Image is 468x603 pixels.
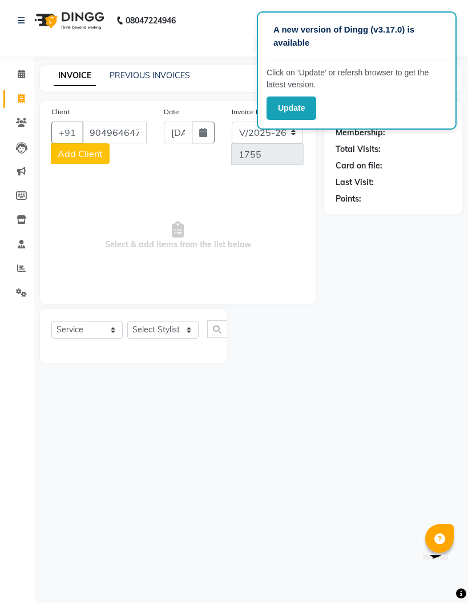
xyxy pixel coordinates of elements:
label: Invoice Number [232,107,281,117]
a: PREVIOUS INVOICES [110,70,190,81]
div: Membership: [336,127,385,139]
button: Update [267,97,316,120]
img: logo [29,5,107,37]
div: Total Visits: [336,143,381,155]
span: Add Client [58,148,103,159]
label: Client [51,107,70,117]
div: Last Visit: [336,176,374,188]
div: Points: [336,193,361,205]
input: Search by Name/Mobile/Email/Code [82,122,147,143]
button: +91 [51,122,83,143]
span: Select & add items from the list below [51,179,304,293]
button: Add Client [51,143,110,164]
div: Card on file: [336,160,382,172]
input: Search or Scan [207,320,235,338]
a: INVOICE [54,66,96,86]
iframe: chat widget [418,555,457,592]
p: Click on ‘Update’ or refersh browser to get the latest version. [267,67,447,91]
label: Date [164,107,179,117]
p: A new version of Dingg (v3.17.0) is available [273,23,440,49]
